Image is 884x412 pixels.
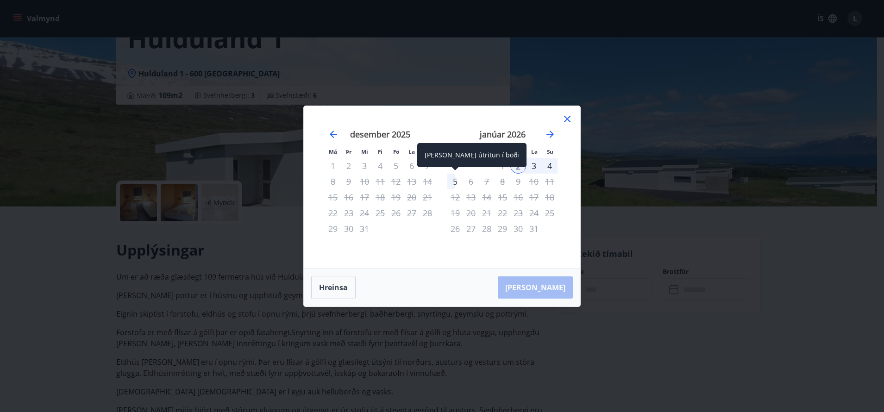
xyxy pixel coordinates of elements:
[341,221,357,237] td: Not available. þriðjudagur, 30. desember 2025
[542,205,558,221] td: Not available. sunnudagur, 25. janúar 2026
[542,189,558,205] td: Not available. sunnudagur, 18. janúar 2026
[357,174,372,189] td: Not available. miðvikudagur, 10. desember 2025
[325,205,341,221] td: Not available. mánudagur, 22. desember 2025
[510,174,526,189] td: Not available. föstudagur, 9. janúar 2026
[388,189,404,205] td: Not available. föstudagur, 19. desember 2025
[372,205,388,221] td: Not available. fimmtudagur, 25. desember 2025
[420,205,435,221] td: Not available. sunnudagur, 28. desember 2025
[315,117,569,257] div: Calendar
[325,189,341,205] td: Not available. mánudagur, 15. desember 2025
[357,221,372,237] td: Not available. miðvikudagur, 31. desember 2025
[311,276,356,299] button: Hreinsa
[495,205,510,221] td: Not available. fimmtudagur, 22. janúar 2026
[531,148,538,155] small: La
[325,174,341,189] td: Not available. mánudagur, 8. desember 2025
[346,148,351,155] small: Þr
[404,158,420,174] td: Not available. laugardagur, 6. desember 2025
[408,148,415,155] small: La
[404,205,420,221] td: Not available. laugardagur, 27. desember 2025
[417,143,527,167] div: [PERSON_NAME] útritun í boði
[388,158,404,174] div: Aðeins útritun í boði
[420,174,435,189] td: Not available. sunnudagur, 14. desember 2025
[463,174,479,189] td: Not available. þriðjudagur, 6. janúar 2026
[420,189,435,205] td: Not available. sunnudagur, 21. desember 2025
[372,158,388,174] td: Not available. fimmtudagur, 4. desember 2025
[328,129,339,140] div: Move backward to switch to the previous month.
[404,174,420,189] td: Not available. laugardagur, 13. desember 2025
[542,158,558,174] div: 4
[479,221,495,237] td: Not available. miðvikudagur, 28. janúar 2026
[325,205,341,221] div: Aðeins útritun í boði
[495,221,510,237] td: Not available. fimmtudagur, 29. janúar 2026
[542,174,558,189] td: Not available. sunnudagur, 11. janúar 2026
[372,174,388,189] td: Not available. fimmtudagur, 11. desember 2025
[526,189,542,205] td: Not available. laugardagur, 17. janúar 2026
[479,189,495,205] td: Not available. miðvikudagur, 14. janúar 2026
[479,174,495,189] td: Not available. miðvikudagur, 7. janúar 2026
[463,221,479,237] td: Not available. þriðjudagur, 27. janúar 2026
[510,189,526,205] td: Not available. föstudagur, 16. janúar 2026
[341,158,357,174] td: Not available. þriðjudagur, 2. desember 2025
[526,205,542,221] td: Not available. laugardagur, 24. janúar 2026
[542,158,558,174] td: Choose sunnudagur, 4. janúar 2026 as your check-out date. It’s available.
[341,189,357,205] td: Not available. þriðjudagur, 16. desember 2025
[329,148,337,155] small: Má
[447,221,463,237] td: Not available. mánudagur, 26. janúar 2026
[388,205,404,221] td: Not available. föstudagur, 26. desember 2025
[447,205,463,221] td: Not available. mánudagur, 19. janúar 2026
[350,129,410,140] strong: desember 2025
[372,189,388,205] td: Not available. fimmtudagur, 18. desember 2025
[447,174,463,189] td: Choose mánudagur, 5. janúar 2026 as your check-out date. It’s available.
[526,158,542,174] td: Choose laugardagur, 3. janúar 2026 as your check-out date. It’s available.
[463,189,479,205] td: Not available. þriðjudagur, 13. janúar 2026
[357,205,372,221] td: Not available. miðvikudagur, 24. desember 2025
[341,221,357,237] div: Aðeins útritun í boði
[447,189,463,205] td: Not available. mánudagur, 12. janúar 2026
[357,189,372,205] td: Not available. miðvikudagur, 17. desember 2025
[378,148,382,155] small: Fi
[393,148,399,155] small: Fö
[341,174,357,189] td: Not available. þriðjudagur, 9. desember 2025
[341,205,357,221] td: Not available. þriðjudagur, 23. desember 2025
[404,189,420,205] td: Not available. laugardagur, 20. desember 2025
[526,221,542,237] td: Not available. laugardagur, 31. janúar 2026
[510,205,526,221] td: Not available. föstudagur, 23. janúar 2026
[325,158,341,174] td: Not available. mánudagur, 1. desember 2025
[361,148,368,155] small: Mi
[479,205,495,221] td: Not available. miðvikudagur, 21. janúar 2026
[495,174,510,189] td: Not available. fimmtudagur, 8. janúar 2026
[547,148,553,155] small: Su
[447,174,463,189] div: Aðeins útritun í boði
[388,174,404,189] td: Not available. föstudagur, 12. desember 2025
[388,158,404,174] td: Not available. föstudagur, 5. desember 2025
[526,174,542,189] td: Not available. laugardagur, 10. janúar 2026
[495,189,510,205] td: Not available. fimmtudagur, 15. janúar 2026
[357,158,372,174] td: Not available. miðvikudagur, 3. desember 2025
[325,221,341,237] td: Not available. mánudagur, 29. desember 2025
[510,221,526,237] td: Not available. föstudagur, 30. janúar 2026
[545,129,556,140] div: Move forward to switch to the next month.
[480,129,526,140] strong: janúar 2026
[463,205,479,221] td: Not available. þriðjudagur, 20. janúar 2026
[526,158,542,174] div: 3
